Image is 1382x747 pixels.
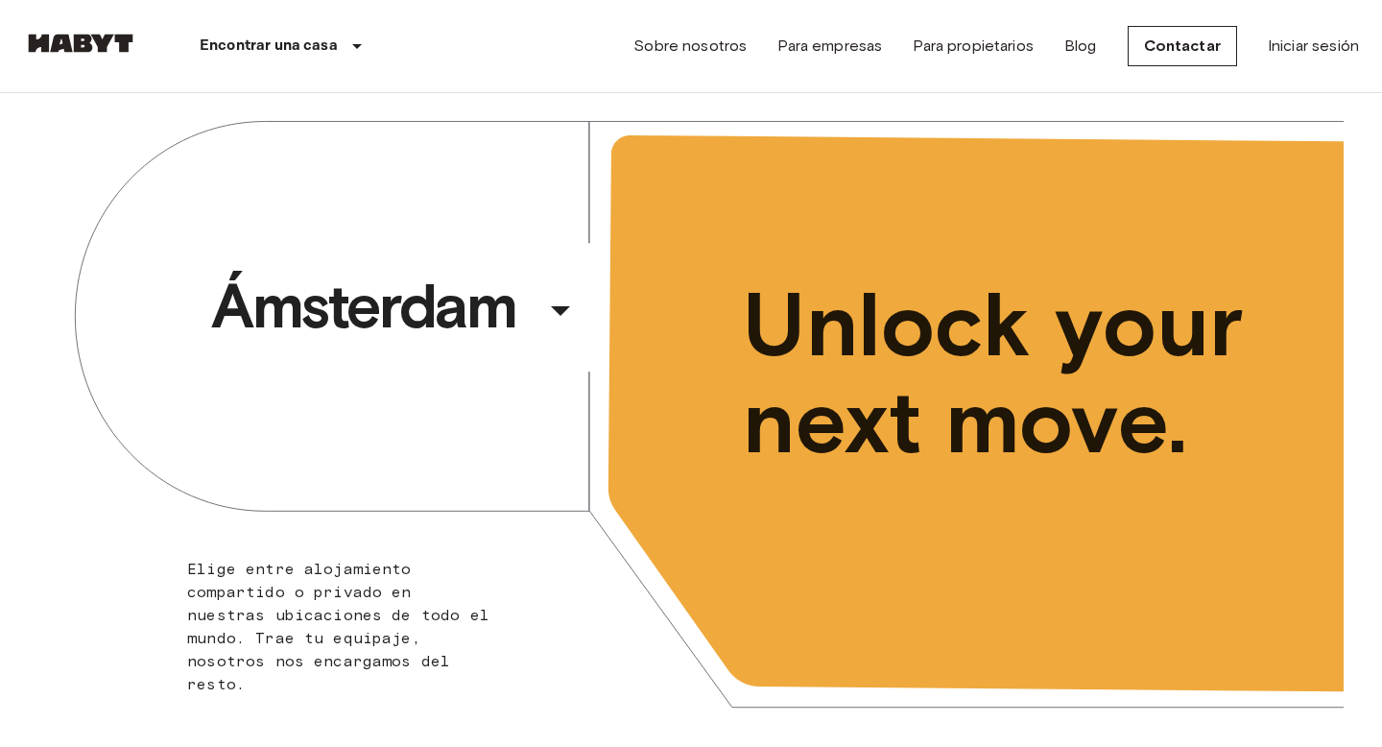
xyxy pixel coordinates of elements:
[743,277,1265,470] span: Unlock your next move.
[777,35,882,58] a: Para empresas
[200,35,338,58] p: Encontrar una casa
[203,262,591,350] button: Ámsterdam
[1064,35,1097,58] a: Blog
[913,35,1034,58] a: Para propietarios
[187,560,489,693] span: Elige entre alojamiento compartido o privado en nuestras ubicaciones de todo el mundo. Trae tu eq...
[1128,26,1237,66] a: Contactar
[1268,35,1359,58] a: Iniciar sesión
[23,34,138,53] img: Habyt
[633,35,747,58] a: Sobre nosotros
[211,268,537,345] span: Ámsterdam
